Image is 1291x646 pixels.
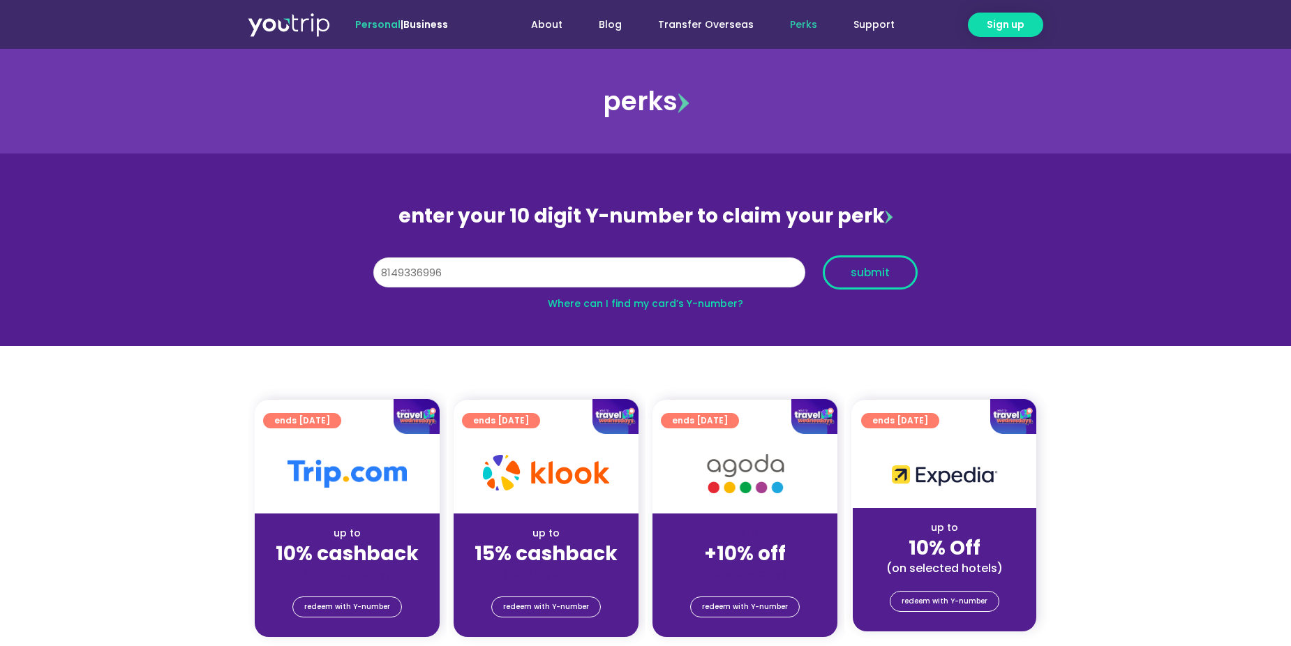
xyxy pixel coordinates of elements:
[690,596,800,617] a: redeem with Y-number
[702,597,788,617] span: redeem with Y-number
[772,12,835,38] a: Perks
[640,12,772,38] a: Transfer Overseas
[732,526,758,540] span: up to
[266,526,428,541] div: up to
[465,566,627,581] div: (for stays only)
[909,534,980,562] strong: 10% Off
[581,12,640,38] a: Blog
[292,596,402,617] a: redeem with Y-number
[304,597,390,617] span: redeem with Y-number
[864,520,1025,535] div: up to
[902,592,987,611] span: redeem with Y-number
[403,17,448,31] a: Business
[890,591,999,612] a: redeem with Y-number
[664,566,826,581] div: (for stays only)
[823,255,918,290] button: submit
[486,12,913,38] nav: Menu
[355,17,401,31] span: Personal
[987,17,1024,32] span: Sign up
[355,17,448,31] span: |
[704,540,786,567] strong: +10% off
[366,198,925,234] div: enter your 10 digit Y-number to claim your perk
[548,296,743,310] a: Where can I find my card’s Y-number?
[475,540,618,567] strong: 15% cashback
[266,566,428,581] div: (for stays only)
[503,597,589,617] span: redeem with Y-number
[465,526,627,541] div: up to
[276,540,419,567] strong: 10% cashback
[835,12,913,38] a: Support
[373,257,805,288] input: 10 digit Y-number (e.g. 8123456789)
[373,255,918,300] form: Y Number
[968,13,1043,37] a: Sign up
[513,12,581,38] a: About
[864,561,1025,576] div: (on selected hotels)
[851,267,890,278] span: submit
[491,596,601,617] a: redeem with Y-number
